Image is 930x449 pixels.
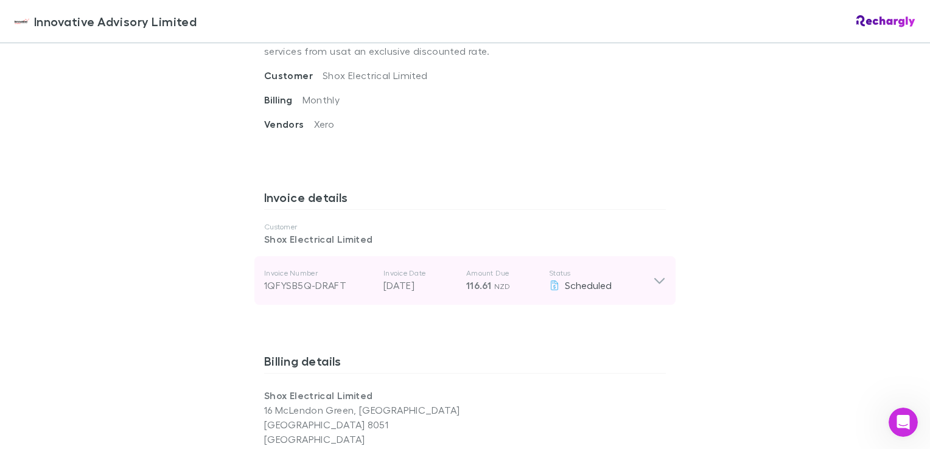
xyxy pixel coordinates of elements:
p: [GEOGRAPHIC_DATA] [264,432,465,447]
p: Status [549,268,653,278]
p: Amount Due [466,268,539,278]
p: Customer [264,222,666,232]
span: Billing [264,94,302,106]
div: Invoice Number1QFYSB5Q-DRAFTInvoice Date[DATE]Amount Due116.61 NZDStatusScheduled [254,256,676,305]
span: Scheduled [565,279,612,291]
p: Invoice Number [264,268,374,278]
p: 16 McLendon Green, [GEOGRAPHIC_DATA] [264,403,465,417]
p: Invoice Date [383,268,456,278]
p: Shox Electrical Limited [264,388,465,403]
span: Innovative Advisory Limited [34,12,197,30]
span: Shox Electrical Limited [323,69,427,81]
iframe: Intercom live chat [889,408,918,437]
img: Rechargly Logo [856,15,915,27]
p: [DATE] [383,278,456,293]
div: 1QFYSB5Q-DRAFT [264,278,374,293]
span: Vendors [264,118,314,130]
h3: Billing details [264,353,666,373]
span: Monthly [302,94,340,105]
span: NZD [494,282,511,291]
p: Get access to a curated range of accounting software, productivity tools, and services from us at... [264,19,666,68]
span: Customer [264,69,323,82]
img: Innovative Advisory Limited's Logo [15,14,29,29]
p: Shox Electrical Limited [264,232,666,246]
span: 116.61 [466,279,491,291]
h3: Invoice details [264,190,666,209]
p: [GEOGRAPHIC_DATA] 8051 [264,417,465,432]
span: Xero [314,118,334,130]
